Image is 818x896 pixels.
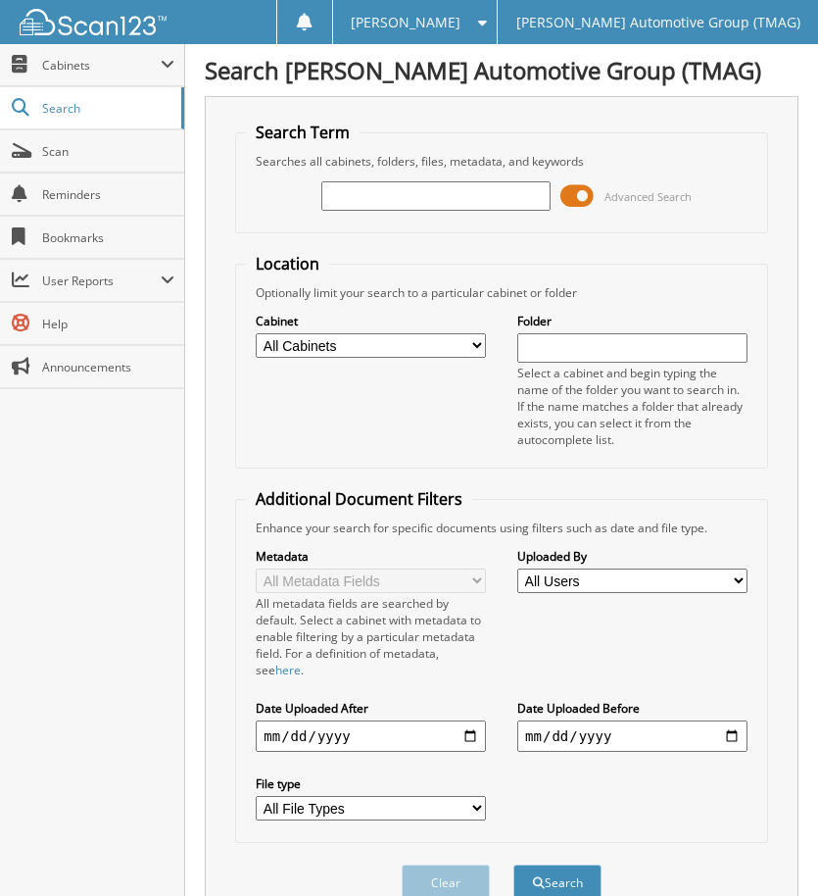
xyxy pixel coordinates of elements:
span: Reminders [42,186,174,203]
div: Optionally limit your search to a particular cabinet or folder [246,284,756,301]
label: Date Uploaded Before [517,700,747,717]
label: Uploaded By [517,548,747,565]
label: Cabinet [256,313,486,329]
span: [PERSON_NAME] [351,17,460,28]
legend: Search Term [246,122,360,143]
label: File type [256,775,486,792]
span: Help [42,316,174,332]
label: Folder [517,313,747,329]
div: All metadata fields are searched by default. Select a cabinet with metadata to enable filtering b... [256,595,486,678]
div: Enhance your search for specific documents using filters such as date and file type. [246,520,756,536]
label: Metadata [256,548,486,565]
span: User Reports [42,273,161,289]
legend: Location [246,253,329,274]
img: scan123-logo-white.svg [20,9,167,35]
input: end [517,721,747,752]
span: Search [42,100,171,117]
span: Scan [42,143,174,160]
div: Searches all cabinets, folders, files, metadata, and keywords [246,153,756,170]
a: here [275,662,301,678]
h1: Search [PERSON_NAME] Automotive Group (TMAG) [205,54,798,86]
span: Bookmarks [42,229,174,246]
div: Select a cabinet and begin typing the name of the folder you want to search in. If the name match... [517,365,747,448]
span: Cabinets [42,57,161,74]
legend: Additional Document Filters [246,488,472,510]
span: Announcements [42,359,174,375]
input: start [256,721,486,752]
span: Advanced Search [604,189,692,204]
span: [PERSON_NAME] Automotive Group (TMAG) [516,17,800,28]
label: Date Uploaded After [256,700,486,717]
